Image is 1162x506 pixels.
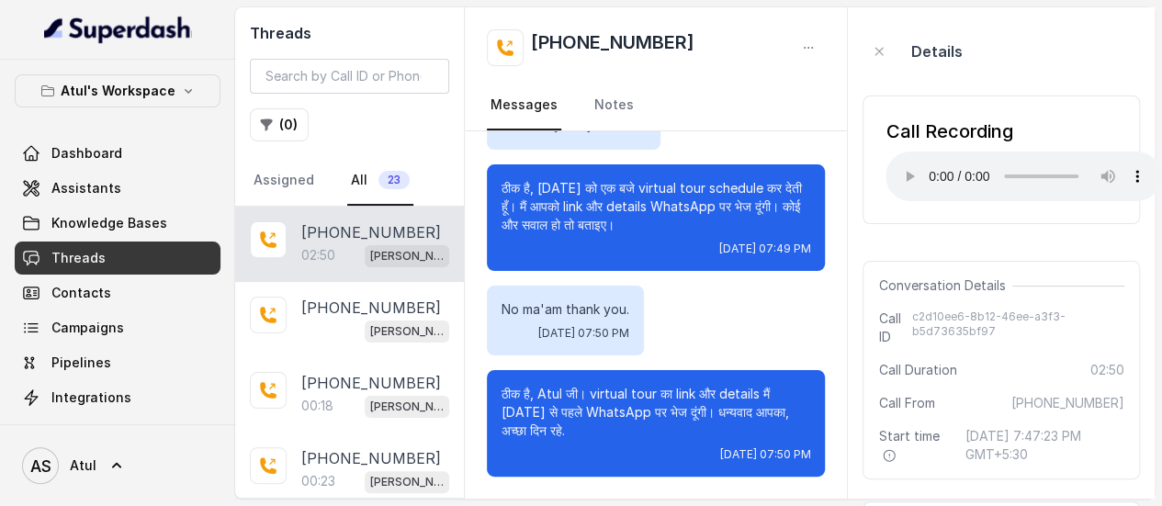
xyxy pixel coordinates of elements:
span: Conversation Details [878,276,1012,295]
span: Start time [878,427,951,464]
span: 02:50 [1090,361,1124,379]
p: [PHONE_NUMBER] [301,221,441,243]
p: ठीक है, Atul जी। virtual tour का link और details मैं [DATE] से पहले WhatsApp पर भेज दूंगी। धन्यवा... [502,385,810,440]
img: light.svg [44,15,192,44]
span: Atul [70,456,96,475]
div: Call Recording [886,118,1161,144]
p: [PERSON_NAME] 2 [370,473,444,491]
span: Campaigns [51,319,124,337]
p: [PHONE_NUMBER] [301,372,441,394]
span: API Settings [51,423,131,442]
p: ठीक है, [DATE] को एक बजे virtual tour schedule कर देती हूँ। मैं आपको link और details WhatsApp पर ... [502,179,810,234]
span: 23 [378,171,410,189]
button: (0) [250,108,309,141]
a: Integrations [15,381,220,414]
a: Atul [15,440,220,491]
audio: Your browser does not support the audio element. [886,152,1161,201]
a: Pipelines [15,346,220,379]
a: Threads [15,242,220,275]
span: Call ID [878,309,912,346]
span: [DATE] 7:47:23 PM GMT+5:30 [965,427,1124,464]
h2: Threads [250,22,449,44]
p: 00:18 [301,397,333,415]
a: Assistants [15,172,220,205]
nav: Tabs [250,156,449,206]
a: Assigned [250,156,318,206]
input: Search by Call ID or Phone Number [250,59,449,94]
p: [PHONE_NUMBER] [301,447,441,469]
span: Knowledge Bases [51,214,167,232]
span: c2d10ee6-8b12-46ee-a3f3-b5d73635bf97 [912,309,1124,346]
a: Knowledge Bases [15,207,220,240]
a: Contacts [15,276,220,309]
h2: [PHONE_NUMBER] [531,29,694,66]
span: Contacts [51,284,111,302]
span: Call From [878,394,934,412]
p: [PHONE_NUMBER] [301,297,441,319]
span: Pipelines [51,354,111,372]
button: Atul's Workspace [15,74,220,107]
a: All23 [347,156,413,206]
span: [DATE] 07:50 PM [719,447,810,462]
span: [DATE] 07:49 PM [718,242,810,256]
span: Dashboard [51,144,122,163]
span: Integrations [51,388,131,407]
p: 02:50 [301,246,335,264]
p: No ma'am thank you. [502,300,629,319]
span: [DATE] 07:50 PM [538,326,629,341]
a: Notes [591,81,637,130]
span: Call Duration [878,361,956,379]
p: Details [910,40,962,62]
p: Atul's Workspace [61,80,175,102]
a: Dashboard [15,137,220,170]
nav: Tabs [487,81,825,130]
a: Messages [487,81,561,130]
p: 00:23 [301,472,335,490]
a: Campaigns [15,311,220,344]
a: API Settings [15,416,220,449]
text: AS [30,456,51,476]
p: [PERSON_NAME] 2 [370,398,444,416]
span: Assistants [51,179,121,197]
p: [PERSON_NAME] 2 [370,247,444,265]
p: [PERSON_NAME] 2 [370,322,444,341]
span: [PHONE_NUMBER] [1011,394,1124,412]
span: Threads [51,249,106,267]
